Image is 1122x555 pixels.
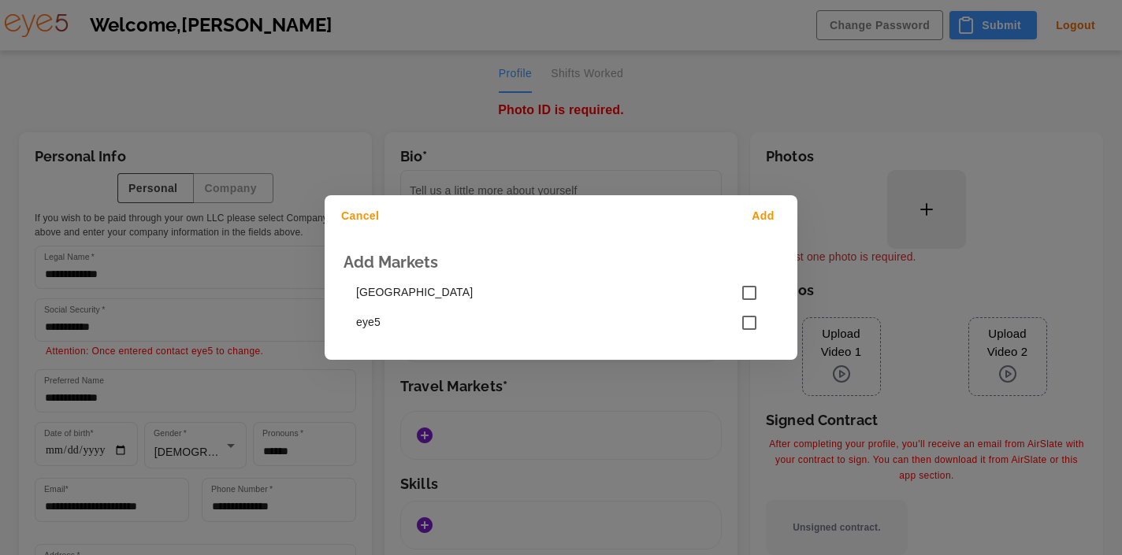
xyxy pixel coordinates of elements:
[344,278,778,308] div: [GEOGRAPHIC_DATA]
[344,253,778,272] h3: Add Markets
[356,314,741,331] span: eye5
[331,202,395,231] button: Cancel
[741,202,791,231] button: Add
[356,284,741,302] span: [GEOGRAPHIC_DATA]
[344,308,778,338] div: eye5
